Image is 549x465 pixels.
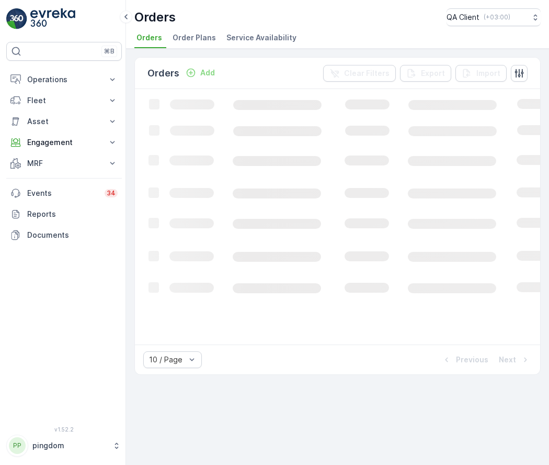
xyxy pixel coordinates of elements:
p: ⌘B [104,47,115,56]
p: Add [200,68,215,78]
p: Orders [134,9,176,26]
p: Operations [27,74,101,85]
button: PPpingdom [6,435,122,457]
p: Asset [27,116,101,127]
span: Orders [136,32,162,43]
button: MRF [6,153,122,174]
div: PP [9,437,26,454]
span: Order Plans [173,32,216,43]
button: QA Client(+03:00) [447,8,541,26]
button: Previous [440,353,489,366]
p: Fleet [27,95,101,106]
button: Export [400,65,451,82]
span: Service Availability [226,32,296,43]
button: Next [498,353,532,366]
button: Fleet [6,90,122,111]
p: Clear Filters [344,68,390,79]
button: Import [455,65,507,82]
button: Asset [6,111,122,132]
p: Orders [147,66,179,81]
a: Reports [6,204,122,225]
p: Previous [456,355,488,365]
p: MRF [27,158,101,169]
img: logo [6,8,27,29]
p: 34 [107,189,116,197]
a: Documents [6,225,122,246]
a: Events34 [6,183,122,204]
p: Engagement [27,137,101,148]
button: Engagement [6,132,122,153]
p: QA Client [447,12,479,23]
button: Operations [6,69,122,90]
p: Import [476,68,500,79]
p: Events [27,188,98,198]
p: ( +03:00 ) [484,13,510,21]
button: Clear Filters [323,65,396,82]
img: logo_light-DOdMpM7g.png [30,8,75,29]
p: Export [421,68,445,79]
p: Documents [27,230,118,240]
p: Reports [27,209,118,219]
button: Add [181,67,219,79]
p: pingdom [32,440,107,451]
span: v 1.52.2 [6,426,122,433]
p: Next [499,355,516,365]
